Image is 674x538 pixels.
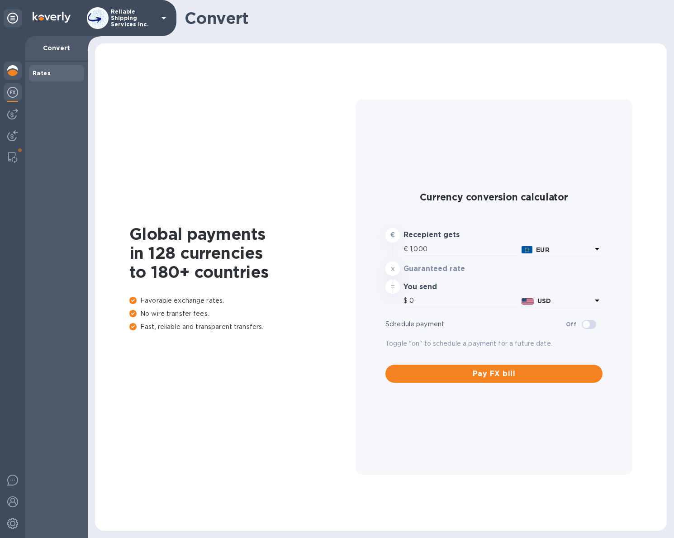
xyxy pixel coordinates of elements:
img: USD [522,298,534,305]
p: Reliable Shipping Services Inc. [111,9,156,28]
div: € [403,243,410,256]
button: Pay FX bill [385,365,603,383]
input: Amount [410,243,518,256]
h3: Guaranteed rate [403,265,492,273]
span: Pay FX bill [393,368,595,379]
div: x [385,262,400,276]
h1: Global payments in 128 currencies to 180+ countries [129,224,356,281]
input: Amount [409,294,518,308]
div: = [385,280,400,294]
p: No wire transfer fees. [129,309,356,319]
p: Toggle "on" to schedule a payment for a future date. [385,339,603,348]
p: Convert [33,43,81,52]
h3: Recepient gets [403,231,492,239]
b: USD [537,297,551,305]
p: Fast, reliable and transparent transfers. [129,322,356,332]
b: EUR [536,246,549,253]
h3: You send [403,283,492,291]
strong: € [390,231,395,238]
b: Off [566,321,576,328]
div: Unpin categories [4,9,22,27]
h2: Currency conversion calculator [385,191,603,203]
img: Foreign exchange [7,87,18,98]
img: Logo [33,12,71,23]
div: $ [403,294,409,308]
b: Rates [33,70,51,76]
p: Schedule payment [385,319,566,329]
p: Favorable exchange rates. [129,296,356,305]
h1: Convert [185,9,660,28]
